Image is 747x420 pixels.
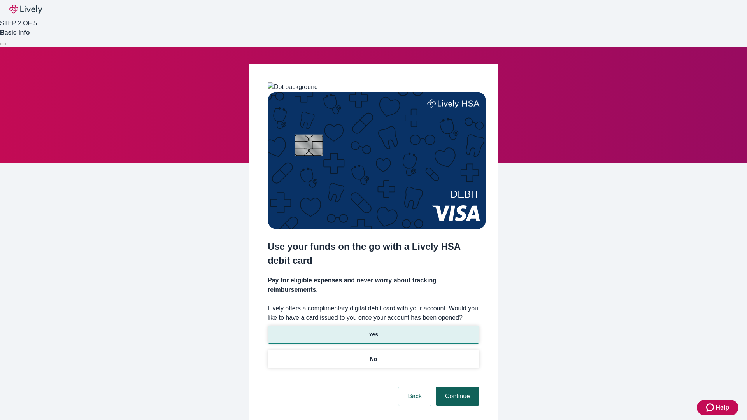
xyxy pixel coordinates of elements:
[268,304,479,322] label: Lively offers a complimentary digital debit card with your account. Would you like to have a card...
[9,5,42,14] img: Lively
[268,82,318,92] img: Dot background
[268,276,479,294] h4: Pay for eligible expenses and never worry about tracking reimbursements.
[697,400,738,415] button: Zendesk support iconHelp
[715,403,729,412] span: Help
[706,403,715,412] svg: Zendesk support icon
[268,350,479,368] button: No
[398,387,431,406] button: Back
[436,387,479,406] button: Continue
[370,355,377,363] p: No
[369,331,378,339] p: Yes
[268,240,479,268] h2: Use your funds on the go with a Lively HSA debit card
[268,325,479,344] button: Yes
[268,92,486,229] img: Debit card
